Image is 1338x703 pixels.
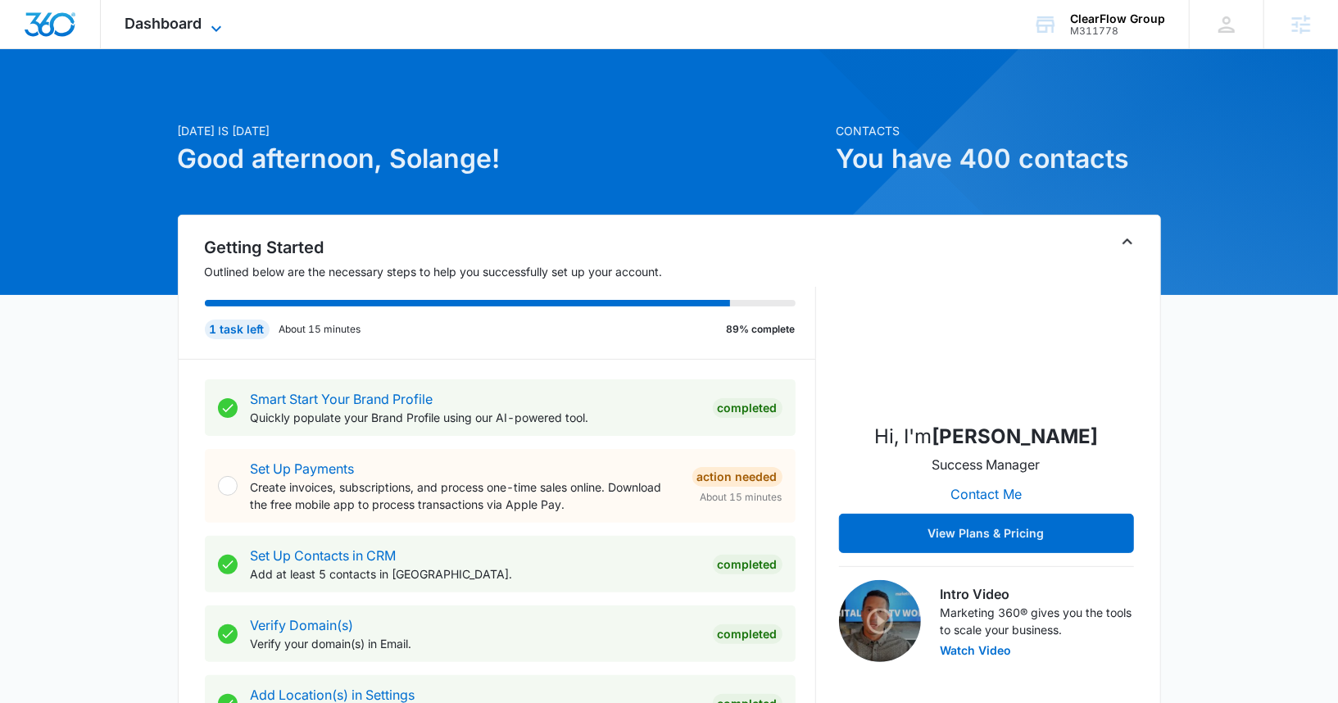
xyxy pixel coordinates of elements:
[839,514,1134,553] button: View Plans & Pricing
[205,235,816,260] h2: Getting Started
[251,635,700,652] p: Verify your domain(s) in Email.
[178,122,827,139] p: [DATE] is [DATE]
[1118,232,1137,252] button: Toggle Collapse
[941,604,1134,638] p: Marketing 360® gives you the tools to scale your business.
[205,320,270,339] div: 1 task left
[205,263,816,280] p: Outlined below are the necessary steps to help you successfully set up your account.
[1070,25,1165,37] div: account id
[874,422,1098,451] p: Hi, I'm
[251,409,700,426] p: Quickly populate your Brand Profile using our AI-powered tool.
[251,687,415,703] a: Add Location(s) in Settings
[941,645,1012,656] button: Watch Video
[713,624,782,644] div: Completed
[934,474,1038,514] button: Contact Me
[905,245,1068,409] img: Cole Rouse
[941,584,1134,604] h3: Intro Video
[178,139,827,179] h1: Good afternoon, Solange!
[713,555,782,574] div: Completed
[932,424,1098,448] strong: [PERSON_NAME]
[251,547,397,564] a: Set Up Contacts in CRM
[251,478,679,513] p: Create invoices, subscriptions, and process one-time sales online. Download the free mobile app t...
[701,490,782,505] span: About 15 minutes
[251,565,700,583] p: Add at least 5 contacts in [GEOGRAPHIC_DATA].
[837,139,1161,179] h1: You have 400 contacts
[251,391,433,407] a: Smart Start Your Brand Profile
[837,122,1161,139] p: Contacts
[251,460,355,477] a: Set Up Payments
[251,617,354,633] a: Verify Domain(s)
[1070,12,1165,25] div: account name
[713,398,782,418] div: Completed
[692,467,782,487] div: Action Needed
[279,322,361,337] p: About 15 minutes
[839,580,921,662] img: Intro Video
[125,15,202,32] span: Dashboard
[932,455,1041,474] p: Success Manager
[727,322,796,337] p: 89% complete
